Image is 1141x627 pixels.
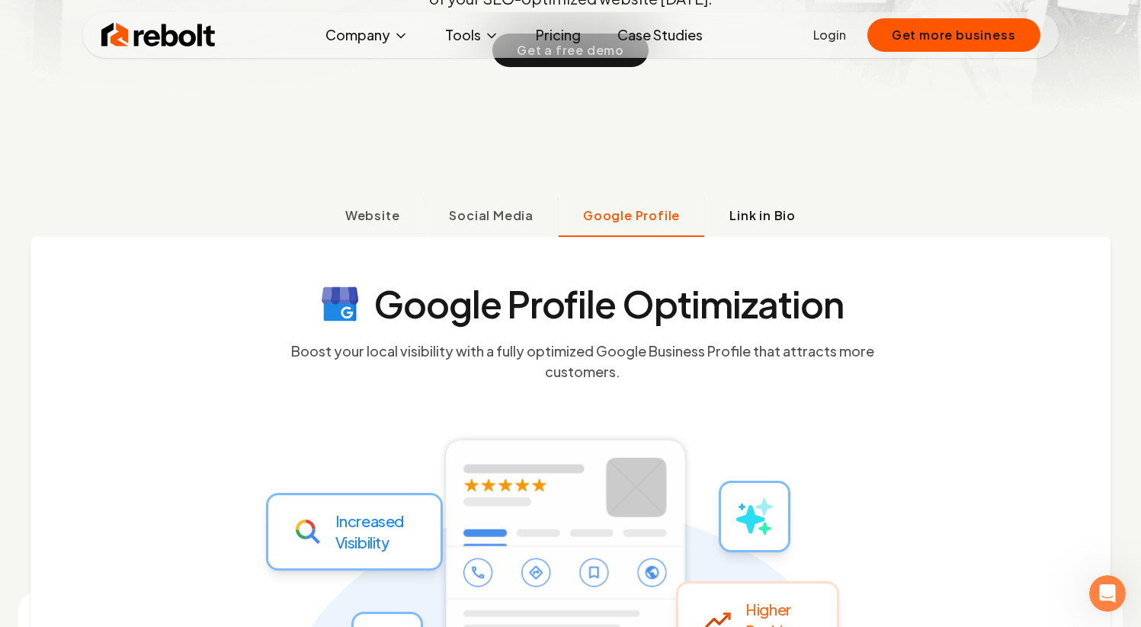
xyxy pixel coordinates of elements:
[101,20,216,50] img: Rebolt Logo
[313,20,421,50] button: Company
[558,197,704,237] button: Google Profile
[433,20,511,50] button: Tools
[373,286,844,322] h4: Google Profile Optimization
[813,26,846,44] a: Login
[335,510,404,553] p: Increased Visibility
[1089,575,1126,612] iframe: Intercom live chat
[321,197,425,237] button: Website
[583,206,680,225] span: Google Profile
[345,206,400,225] span: Website
[867,18,1040,52] button: Get more business
[424,197,558,237] button: Social Media
[524,20,593,50] a: Pricing
[449,206,534,225] span: Social Media
[729,206,796,225] span: Link in Bio
[605,20,715,50] a: Case Studies
[704,197,820,237] button: Link in Bio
